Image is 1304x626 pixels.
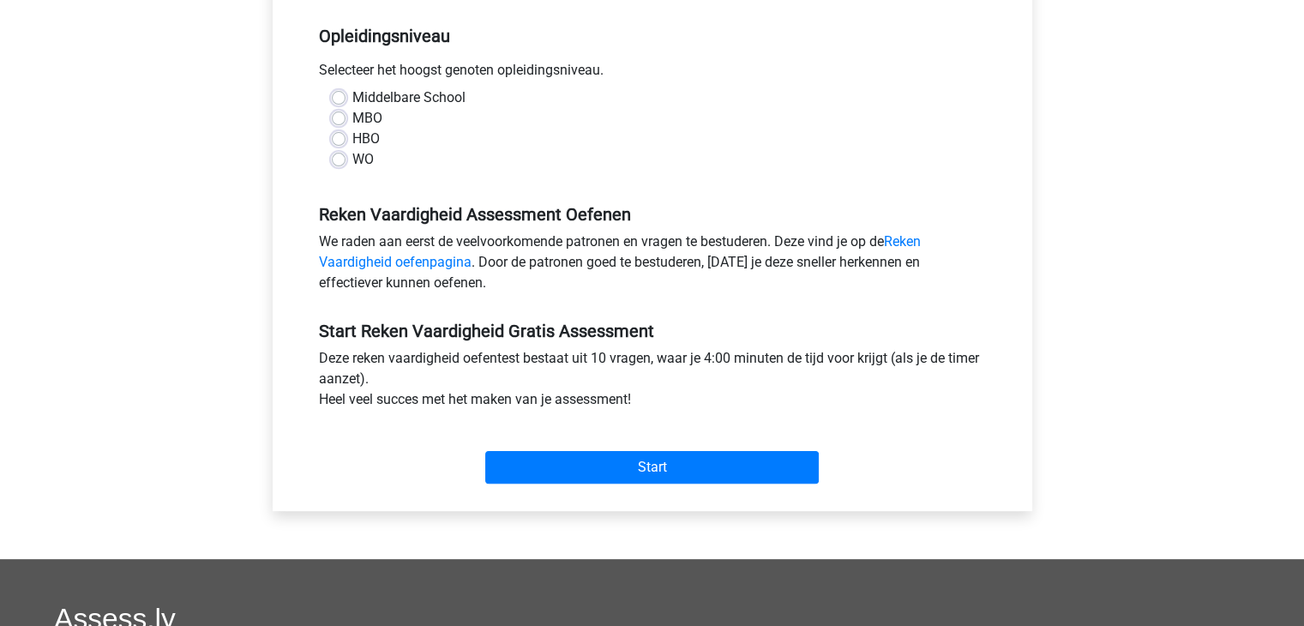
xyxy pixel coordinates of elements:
div: Selecteer het hoogst genoten opleidingsniveau. [306,60,999,87]
h5: Opleidingsniveau [319,19,986,53]
h5: Reken Vaardigheid Assessment Oefenen [319,204,986,225]
div: Deze reken vaardigheid oefentest bestaat uit 10 vragen, waar je 4:00 minuten de tijd voor krijgt ... [306,348,999,417]
label: HBO [352,129,380,149]
label: MBO [352,108,382,129]
label: Middelbare School [352,87,466,108]
label: WO [352,149,374,170]
h5: Start Reken Vaardigheid Gratis Assessment [319,321,986,341]
input: Start [485,451,819,484]
div: We raden aan eerst de veelvoorkomende patronen en vragen te bestuderen. Deze vind je op de . Door... [306,232,999,300]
